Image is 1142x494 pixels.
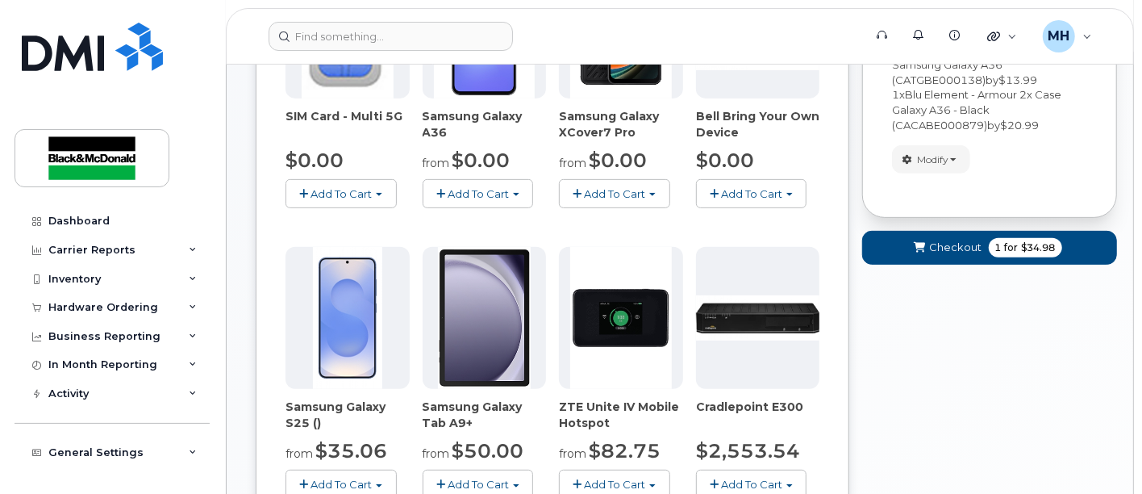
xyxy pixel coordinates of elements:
span: Add To Cart [311,187,372,200]
span: $0.00 [452,149,511,172]
div: Quicklinks [976,20,1028,52]
div: Maria Hatzopoulos [1032,20,1103,52]
span: MH [1048,27,1069,46]
span: $0.00 [285,149,344,172]
span: Add To Cart [584,187,645,200]
span: 22 cases - Tempered Glass for Samsung Galaxy A36 (CATGBE000138) [892,44,1062,86]
img: phone23268.JPG [570,247,672,389]
div: Samsung Galaxy A36 [423,108,547,140]
small: from [285,446,313,461]
span: $0.00 [696,149,754,172]
span: $82.75 [589,439,661,463]
small: from [559,446,586,461]
img: phone23817.JPG [313,247,382,389]
button: Add To Cart [285,179,397,207]
button: Checkout 1 for $34.98 [862,231,1117,264]
span: Blu Element - Armour 2x Case Galaxy A36 - Black (CACABE000879) [892,88,1061,131]
div: Cradlepoint E300 [696,399,820,431]
small: from [423,446,450,461]
span: $50.00 [452,439,524,463]
small: from [559,156,586,170]
img: phone23884.JPG [438,247,531,389]
button: Add To Cart [696,179,807,207]
button: Add To Cart [559,179,670,207]
div: ZTE Unite IV Mobile Hotspot [559,399,683,431]
img: phone23700.JPG [696,295,820,341]
div: x by [892,87,1087,132]
div: x by [892,43,1087,88]
span: Add To Cart [721,478,782,491]
div: SIM Card - Multi 5G [285,108,410,140]
div: Samsung Galaxy Tab A9+ [423,399,547,431]
span: for [1002,241,1022,255]
span: $0.00 [589,149,647,172]
span: Add To Cart [721,187,782,200]
span: Add To Cart [311,478,372,491]
span: Modify [917,153,948,167]
input: Find something... [269,22,513,51]
button: Add To Cart [423,179,534,207]
div: Bell Bring Your Own Device [696,108,820,140]
span: $35.06 [315,439,387,463]
span: $2,553.54 [696,439,800,463]
span: 1 [892,88,899,101]
span: Checkout [930,240,982,255]
small: from [423,156,450,170]
span: Add To Cart [448,187,509,200]
span: $20.99 [1000,119,1039,132]
span: 1 [995,241,1002,255]
span: $34.98 [1022,241,1056,255]
div: Samsung Galaxy XCover7 Pro [559,108,683,140]
span: $13.99 [998,73,1037,86]
span: Add To Cart [584,478,645,491]
div: Samsung Galaxy S25 () [285,399,410,431]
span: Add To Cart [448,478,509,491]
button: Modify [892,145,970,174]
